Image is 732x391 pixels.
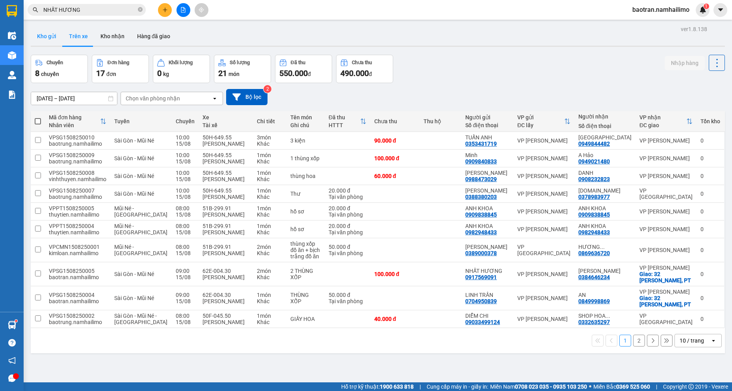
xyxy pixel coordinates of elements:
div: 08:00 [176,223,195,229]
span: question-circle [8,339,16,347]
div: 15/08 [176,194,195,200]
span: kg [163,71,169,77]
div: 1 món [257,152,282,158]
div: thùng hoa [290,173,321,179]
div: VP [PERSON_NAME] [639,247,693,253]
div: Tồn kho [700,118,720,124]
div: vinhthuyen.namhailimo [49,176,106,182]
span: message [8,374,16,382]
div: 51B-299.91 [203,244,249,250]
div: Đã thu [329,114,360,120]
span: Sài Gòn - Mũi Né - [GEOGRAPHIC_DATA] [114,313,167,325]
div: 0389000378 [465,250,497,256]
div: Tuyến [114,118,168,124]
div: 100.000 đ [374,155,416,161]
div: VPSG1508250009 [49,152,106,158]
div: baotrung.namhailimo [49,319,106,325]
strong: 0708 023 035 - 0935 103 250 [515,384,587,390]
div: Tại văn phòng [329,298,366,304]
div: VPPT1508250005 [49,205,106,211]
div: [PERSON_NAME] [203,194,249,200]
div: 10:00 [176,134,195,141]
div: 15/08 [176,176,195,182]
div: ĐC giao [639,122,686,128]
div: kimloan.namhailimo [49,250,106,256]
div: VP [PERSON_NAME] [517,191,570,197]
div: 15/08 [176,250,195,256]
div: Khác [257,250,282,256]
span: Sài Gòn - Mũi Né [114,271,154,277]
div: VPSG1508250010 [49,134,106,141]
button: Hàng đã giao [131,27,176,46]
div: Chuyến [46,60,63,65]
div: Tại văn phòng [329,194,366,200]
div: thùng xốp đồ ăn + bịch trắng đồ ăn [290,241,321,259]
span: 17 [96,69,105,78]
div: Tại văn phòng [329,211,366,218]
div: Khác [257,194,282,200]
div: 0 [700,191,720,197]
div: VP [PERSON_NAME] [517,316,570,322]
span: | [420,382,421,391]
div: [PERSON_NAME] [203,211,249,218]
div: VP [GEOGRAPHIC_DATA] [639,187,693,200]
div: 1 món [257,170,282,176]
div: 2 món [257,244,282,250]
button: caret-down [713,3,727,17]
div: Người gửi [465,114,509,120]
button: Trên xe [63,27,94,46]
span: Miền Nam [490,382,587,391]
img: warehouse-icon [8,321,16,329]
div: 0949844482 [578,141,610,147]
button: Kho nhận [94,27,131,46]
div: 15/08 [176,298,195,304]
div: VP [PERSON_NAME] [639,265,693,271]
div: 0 [700,316,720,322]
div: 10 / trang [680,337,704,345]
div: Số điện thoại [465,122,509,128]
div: 1 món [257,187,282,194]
span: chuyến [41,71,59,77]
div: 15/08 [176,141,195,147]
div: 51B-299.91 [203,223,249,229]
div: thuytien.namhailimo [49,229,106,235]
div: VP [PERSON_NAME] [639,173,693,179]
div: 08:00 [176,313,195,319]
div: 0384646234 [578,274,610,280]
div: THÙNG XỐP [290,292,321,304]
span: Mũi Né - [GEOGRAPHIC_DATA] [114,244,167,256]
div: DIỄM CHI [465,313,509,319]
div: TUẤN ANH [465,134,509,141]
div: 10:00 [176,152,195,158]
span: Hỗ trợ kỹ thuật: [341,382,414,391]
div: Số điện thoại [578,123,632,129]
div: [PERSON_NAME] [203,141,249,147]
div: baotran.namhailimo [49,298,106,304]
div: VP [PERSON_NAME] [639,155,693,161]
div: 09033499124 [465,319,500,325]
div: Khác [257,141,282,147]
div: 1 món [257,223,282,229]
div: 0917569091 [465,274,497,280]
span: aim [199,7,204,13]
div: A Hảo [578,152,632,158]
div: Minh [465,152,509,158]
div: Khác [257,319,282,325]
button: Chuyến8chuyến [31,55,88,83]
th: Toggle SortBy [45,111,110,132]
div: 20.000 đ [329,187,366,194]
div: Xe [203,114,249,120]
div: LINH TRẦN [465,292,509,298]
div: VP [PERSON_NAME] [517,155,570,161]
div: ANH KHOA [578,223,632,229]
input: Select a date range. [31,92,117,105]
div: Khác [257,229,282,235]
div: Tại văn phòng [329,250,366,256]
button: Đã thu550.000đ [275,55,332,83]
div: 0909840833 [465,158,497,165]
span: Sài Gòn - Mũi Né [114,137,154,144]
span: 490.000 [340,69,369,78]
div: baotrung.namhailimo [49,158,106,165]
span: close-circle [138,6,143,14]
div: 10:00 [176,187,195,194]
